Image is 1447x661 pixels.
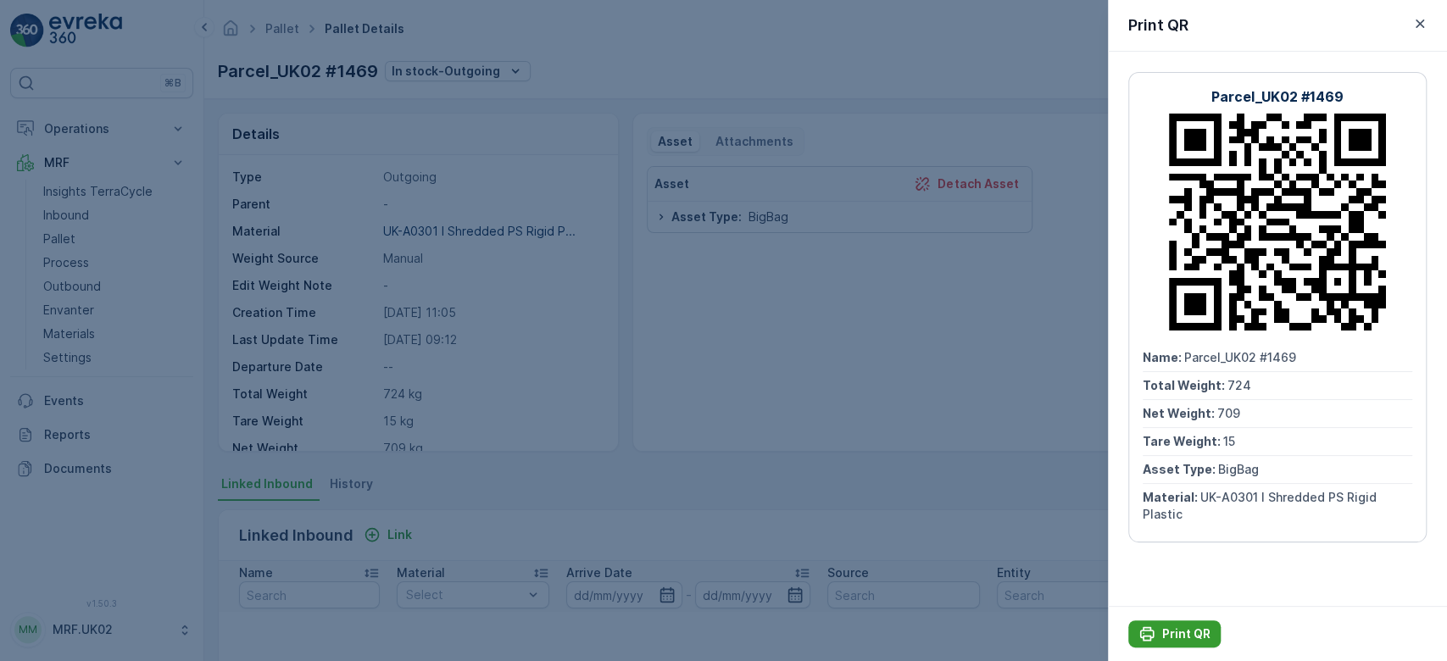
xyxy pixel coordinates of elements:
span: 709 [1217,406,1240,420]
span: UK-A0301 I Shredded PS Rigid Plastic [1143,490,1380,521]
span: Name : [1143,350,1184,364]
p: Parcel_UK02 #1469 [1211,86,1344,107]
span: 724 [1227,378,1251,392]
span: Material : [1143,490,1200,504]
p: Print QR [1162,625,1210,642]
p: Print QR [1128,14,1188,37]
span: Tare Weight : [1143,434,1223,448]
span: BigBag [1218,462,1259,476]
span: Parcel_UK02 #1469 [1184,350,1296,364]
span: Net Weight : [1143,406,1217,420]
span: 15 [1223,434,1235,448]
button: Print QR [1128,620,1221,647]
span: Total Weight : [1143,378,1227,392]
span: Asset Type : [1143,462,1218,476]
